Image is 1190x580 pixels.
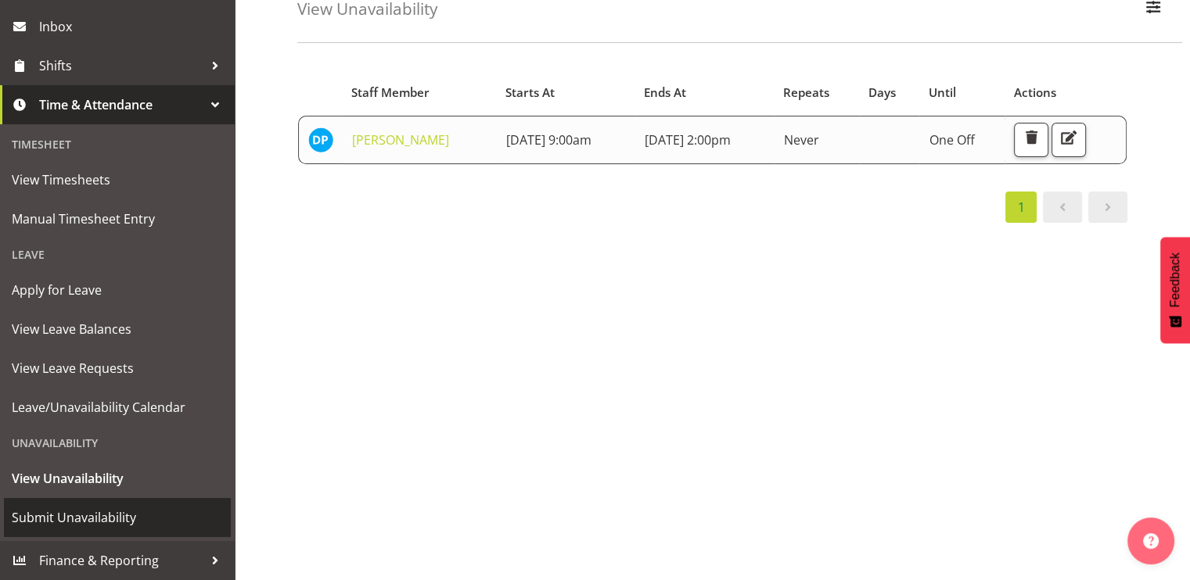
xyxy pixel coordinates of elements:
[12,506,223,529] span: Submit Unavailability
[1052,123,1086,157] button: Edit Unavailability
[39,93,203,116] span: Time & Attendance
[505,84,555,102] span: Starts At
[645,131,731,149] span: [DATE] 2:00pm
[4,160,231,199] a: View Timesheets
[4,349,231,388] a: View Leave Requests
[784,131,819,149] span: Never
[12,317,223,341] span: View Leave Balances
[868,84,896,102] span: Days
[308,127,333,152] img: divyadeep-parmar11611.jpg
[12,168,223,192] span: View Timesheets
[1014,84,1056,102] span: Actions
[4,310,231,349] a: View Leave Balances
[4,238,231,270] div: Leave
[12,207,223,231] span: Manual Timesheet Entry
[4,388,231,427] a: Leave/Unavailability Calendar
[4,270,231,310] a: Apply for Leave
[39,15,227,38] span: Inbox
[4,498,231,537] a: Submit Unavailability
[4,199,231,238] a: Manual Timesheet Entry
[506,131,591,149] span: [DATE] 9:00am
[1168,252,1182,307] span: Feedback
[39,549,203,572] span: Finance & Reporting
[783,84,829,102] span: Repeats
[12,356,223,380] span: View Leave Requests
[1143,533,1159,549] img: help-xxl-2.png
[929,131,974,149] span: One Off
[39,54,203,77] span: Shifts
[1014,123,1048,157] button: Delete Unavailability
[1160,237,1190,343] button: Feedback - Show survey
[12,278,223,302] span: Apply for Leave
[352,131,449,149] a: [PERSON_NAME]
[929,84,956,102] span: Until
[4,128,231,160] div: Timesheet
[644,84,686,102] span: Ends At
[12,467,223,490] span: View Unavailability
[4,459,231,498] a: View Unavailability
[351,84,430,102] span: Staff Member
[4,427,231,459] div: Unavailability
[12,396,223,419] span: Leave/Unavailability Calendar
